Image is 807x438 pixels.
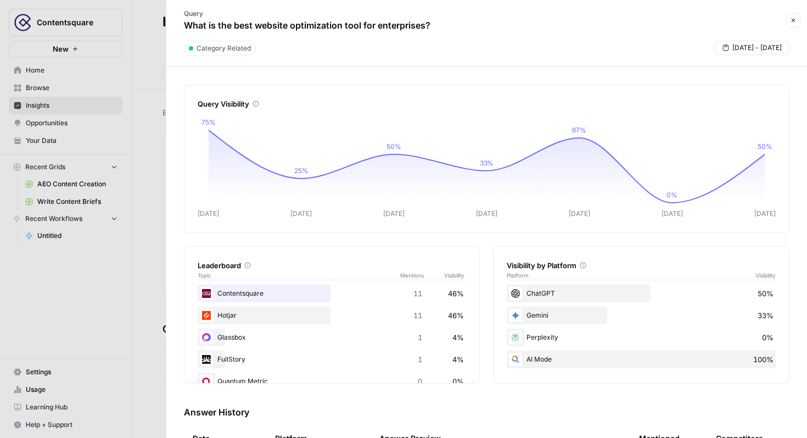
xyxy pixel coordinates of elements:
div: Leaderboard [198,260,467,271]
span: 4% [452,332,464,343]
span: Mentions [400,271,444,280]
span: [DATE] - [DATE] [732,43,782,53]
span: Topic [198,271,401,280]
div: Gemini [507,307,776,324]
span: 4% [452,354,464,365]
tspan: 50% [758,142,772,151]
img: lxz1f62m4vob8scdtnggqzvov8kr [200,331,213,344]
tspan: 67% [572,126,586,134]
span: Category Related [197,43,251,53]
span: 0% [762,332,774,343]
tspan: 75% [201,118,215,126]
span: 11 [413,288,422,299]
div: Quantum Metric [198,373,467,390]
span: Visibility [444,271,466,280]
img: wbaihhag19gzixoae55lax9atvyf [200,309,213,322]
span: Visibility [755,271,776,280]
tspan: [DATE] [754,209,776,218]
span: Platform [507,271,529,280]
div: Glassbox [198,329,467,346]
tspan: 50% [386,142,401,151]
tspan: [DATE] [476,209,497,218]
tspan: [DATE] [569,209,590,218]
div: Hotjar [198,307,467,324]
div: Perplexity [507,329,776,346]
span: 50% [758,288,774,299]
span: 0 [418,376,422,387]
span: 46% [448,288,464,299]
img: wzkvhukvyis4iz6fwi42388od7r3 [200,287,213,300]
div: Contentsquare [198,285,467,302]
span: 1 [418,354,422,365]
tspan: 25% [294,167,308,175]
h3: Answer History [184,406,790,419]
button: [DATE] - [DATE] [715,41,789,55]
span: 33% [758,310,774,321]
div: ChatGPT [507,285,776,302]
p: What is the best website optimization tool for enterprises? [184,19,430,32]
div: Query Visibility [198,98,776,109]
span: 46% [448,310,464,321]
tspan: [DATE] [383,209,405,218]
tspan: 0% [666,191,677,199]
span: 100% [753,354,774,365]
p: Query [184,9,430,19]
div: Visibility by Platform [507,260,776,271]
div: FullStory [198,351,467,368]
tspan: [DATE] [290,209,312,218]
span: 0% [452,376,464,387]
span: 1 [418,332,422,343]
img: zwlw6jrss74g2ghqnx2um79zlq1s [200,353,213,366]
div: AI Mode [507,351,776,368]
span: 11 [413,310,422,321]
tspan: [DATE] [198,209,219,218]
tspan: 33% [479,159,494,167]
img: wmk6rmkowbgrwl1y3mx911ytsw2k [200,375,213,388]
tspan: [DATE] [662,209,683,218]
